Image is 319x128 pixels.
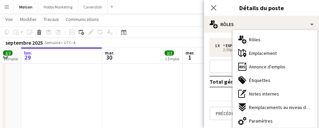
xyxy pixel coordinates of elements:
button: Molson [14,0,38,14]
span: Remplacements au niveau du poste [249,104,312,110]
div: 1 x [215,43,223,48]
div: UTC−4 [64,40,75,45]
button: Précédent [210,107,246,120]
span: 2/2 [3,50,13,56]
a: Modifier [17,15,40,24]
a: Communications [63,15,102,24]
span: lun. [24,50,32,56]
span: Annonce d'emploi [249,64,285,70]
span: Modifier [20,16,37,22]
span: Étiquettes [249,77,270,83]
button: Hobbs Marketing [38,0,78,14]
button: Cavendish [78,0,108,14]
span: mar. [105,50,114,56]
span: Emplacement [249,50,277,56]
div: Experiential | Team Lead [223,43,275,48]
span: Notes internes [249,91,279,97]
span: mer. [186,50,195,56]
span: Rôles [249,37,261,43]
span: Paramètres [249,118,273,124]
span: 1 [185,54,195,61]
div: 2:30pm-11:00pm (8h30min) [215,48,301,51]
button: Ajouter un rôle [210,60,314,73]
div: septembre 2025 [5,39,43,46]
div: 1 Emploi [165,56,179,61]
span: 30 [104,54,114,61]
span: Travaux [44,16,59,22]
span: 29 [23,54,32,61]
span: Communications [66,16,99,22]
h3: Détails du poste [204,3,319,12]
span: 2/2 [165,50,174,56]
div: 1 Emploi [3,56,18,61]
span: Semaine 40 [44,40,61,50]
a: Travaux [41,15,62,24]
td: Total général [210,76,277,87]
div: Rôles [204,16,319,33]
span: Voir [5,16,13,22]
a: Voir [3,15,16,24]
